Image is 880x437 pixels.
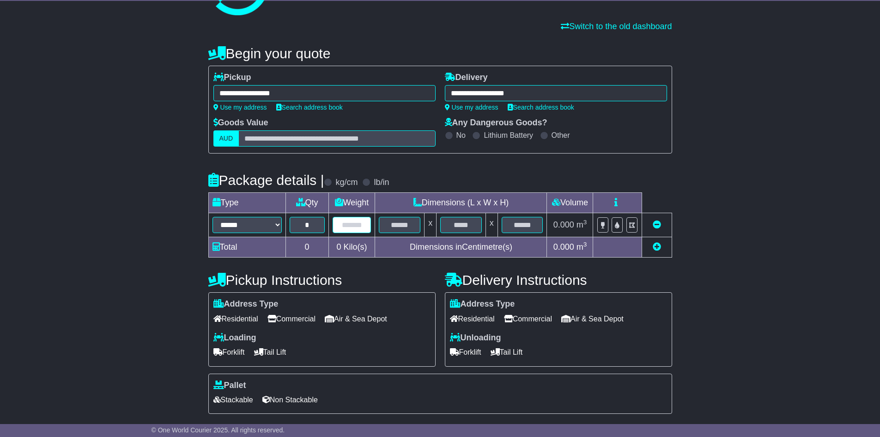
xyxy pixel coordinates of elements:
span: Commercial [267,312,316,326]
h4: Delivery Instructions [445,272,672,288]
span: Residential [450,312,495,326]
label: Any Dangerous Goods? [445,118,547,128]
h4: Pickup Instructions [208,272,436,288]
span: Stackable [213,393,253,407]
span: Air & Sea Depot [325,312,387,326]
label: No [456,131,466,140]
h4: Package details | [208,172,324,188]
label: Address Type [213,299,279,309]
label: Pickup [213,73,251,83]
td: Volume [547,193,593,213]
td: Dimensions in Centimetre(s) [375,237,547,258]
span: Forklift [213,345,245,359]
td: Total [208,237,285,258]
span: Tail Lift [491,345,523,359]
td: x [486,213,498,237]
span: 0.000 [553,242,574,252]
span: 0 [336,242,341,252]
span: Residential [213,312,258,326]
span: Commercial [504,312,552,326]
span: Non Stackable [262,393,318,407]
sup: 3 [583,241,587,248]
a: Use my address [213,104,267,111]
a: Remove this item [653,220,661,229]
label: Address Type [450,299,515,309]
label: AUD [213,130,239,147]
span: m [577,242,587,252]
label: Delivery [445,73,488,83]
a: Search address book [508,104,574,111]
label: Unloading [450,333,501,343]
span: Tail Lift [254,345,286,359]
a: Search address book [276,104,343,111]
span: © One World Courier 2025. All rights reserved. [152,426,285,434]
td: Type [208,193,285,213]
label: kg/cm [335,178,358,188]
label: Loading [213,333,256,343]
td: Dimensions (L x W x H) [375,193,547,213]
a: Use my address [445,104,498,111]
label: Other [552,131,570,140]
h4: Begin your quote [208,46,672,61]
td: Weight [328,193,375,213]
td: 0 [285,237,328,258]
td: Qty [285,193,328,213]
td: x [425,213,437,237]
span: Air & Sea Depot [561,312,624,326]
label: Goods Value [213,118,268,128]
sup: 3 [583,219,587,226]
span: m [577,220,587,229]
a: Add new item [653,242,661,252]
label: lb/in [374,178,389,188]
span: Forklift [450,345,481,359]
td: Kilo(s) [328,237,375,258]
label: Pallet [213,381,246,391]
label: Lithium Battery [484,131,533,140]
a: Switch to the old dashboard [561,22,672,31]
span: 0.000 [553,220,574,229]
